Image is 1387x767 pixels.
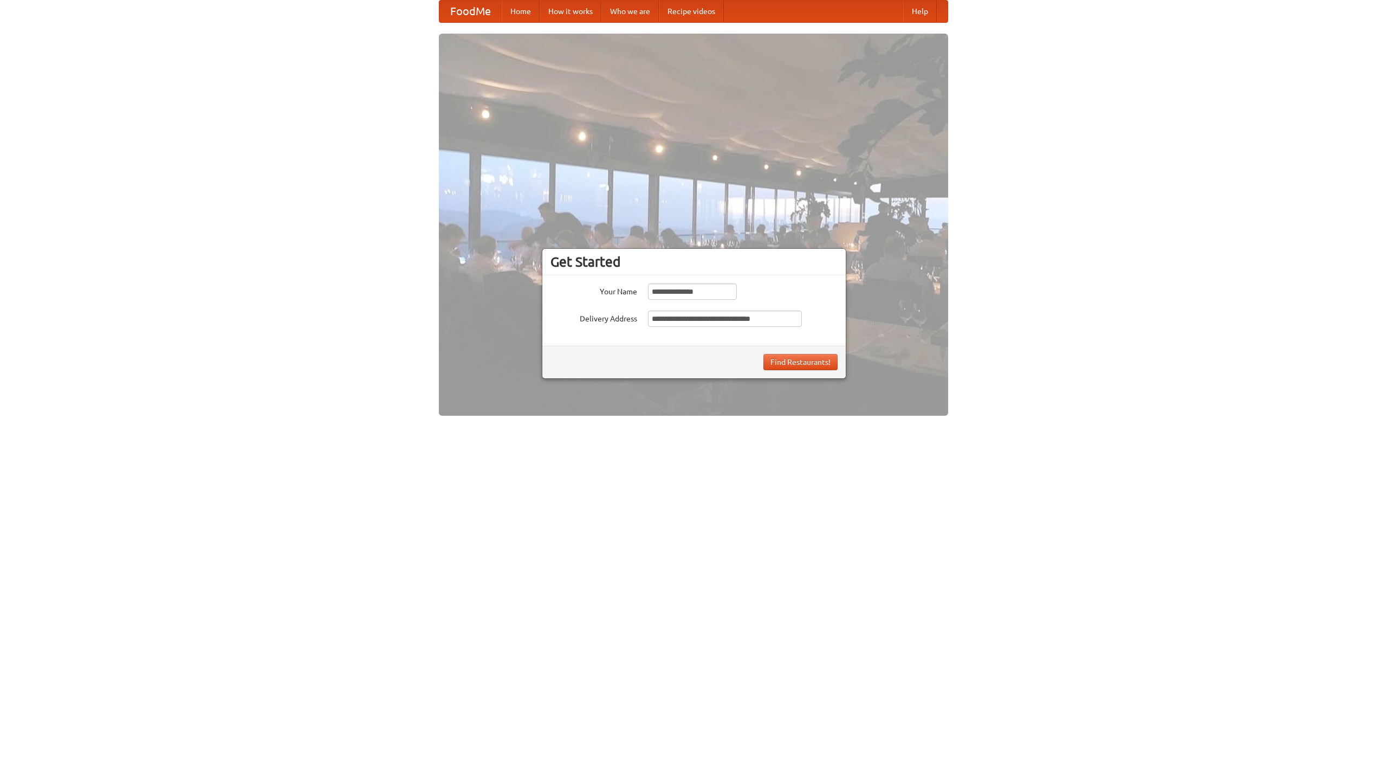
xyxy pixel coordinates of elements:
button: Find Restaurants! [763,354,838,370]
a: Recipe videos [659,1,724,22]
a: Home [502,1,540,22]
label: Delivery Address [550,311,637,324]
a: Help [903,1,937,22]
h3: Get Started [550,254,838,270]
a: Who we are [601,1,659,22]
label: Your Name [550,283,637,297]
a: How it works [540,1,601,22]
a: FoodMe [439,1,502,22]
